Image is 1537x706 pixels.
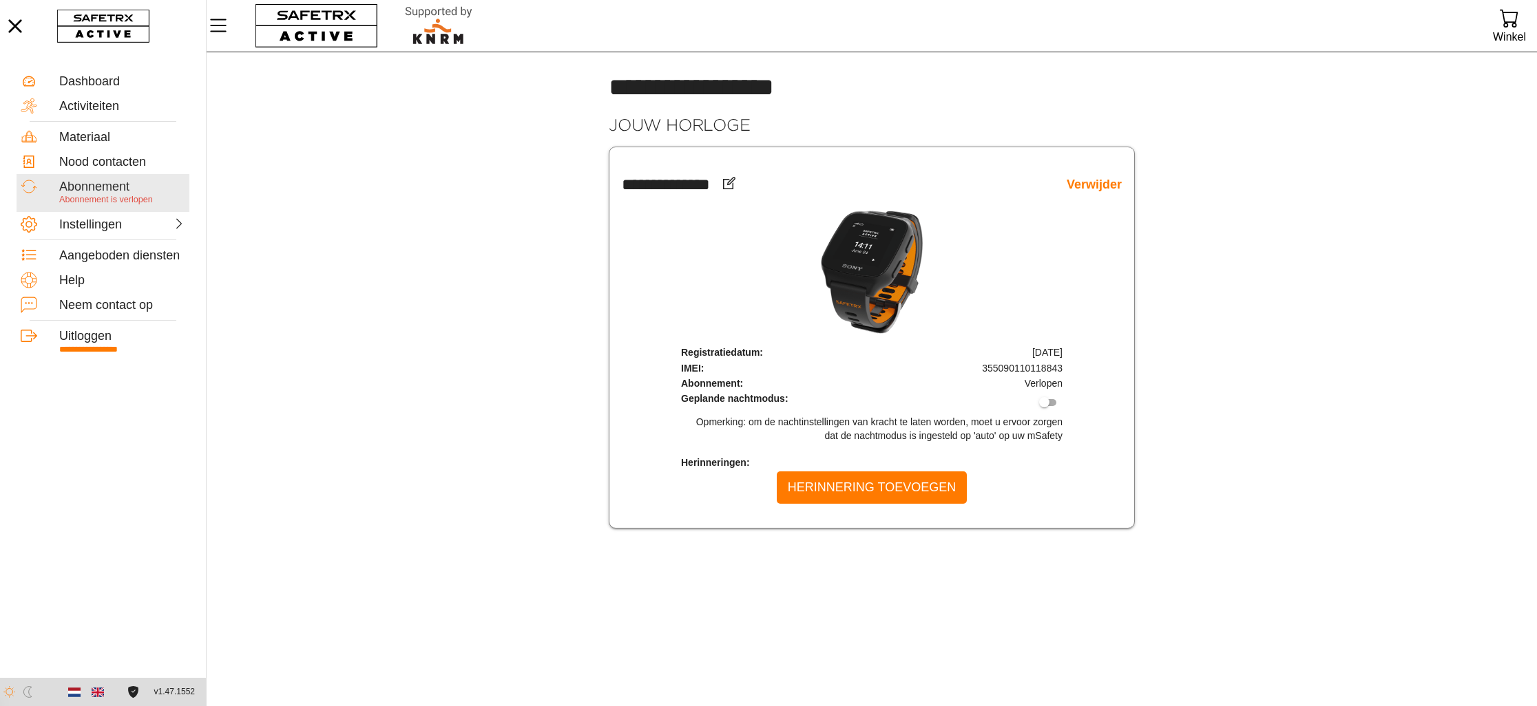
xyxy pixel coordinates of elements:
[59,273,185,288] div: Help
[154,685,195,699] span: v1.47.1552
[820,210,923,334] img: mSafety.png
[59,217,120,233] div: Instellingen
[681,457,750,468] span: Herinneringen
[609,114,1135,136] h2: Jouw horloge
[894,361,1063,375] td: 355090110118843
[59,248,185,264] div: Aangeboden diensten
[124,686,143,698] a: Licentieovereenkomst
[21,178,37,195] img: Subscription.svg
[92,686,104,698] img: en.svg
[207,11,241,40] button: Menu
[21,297,37,313] img: ContactUs.svg
[59,99,185,114] div: Activiteiten
[59,298,185,313] div: Neem contact op
[59,74,185,89] div: Dashboard
[22,686,34,698] img: ModeDark.svg
[86,681,109,704] button: English
[59,195,153,204] span: Abonnement is verlopen
[1067,177,1122,193] a: Verwijder
[59,180,185,195] div: Abonnement
[681,393,788,404] span: Geplande nachtmodus
[777,471,967,503] button: Herinnering toevoegen
[68,686,81,698] img: nl.svg
[146,681,203,703] button: v1.47.1552
[1493,28,1526,46] div: Winkel
[894,376,1063,390] td: Verlopen
[681,416,1063,442] p: Opmerking: om de nachtinstellingen van kracht te laten worden, moet u ervoor zorgen dat de nachtm...
[59,155,185,170] div: Nood contacten
[21,129,37,145] img: Equipment.svg
[389,3,488,48] img: RescueLogo.svg
[3,686,15,698] img: ModeLight.svg
[681,363,704,374] span: IMEI
[59,130,185,145] div: Materiaal
[681,378,743,389] span: Abonnement
[21,272,37,288] img: Help.svg
[21,98,37,114] img: Activities.svg
[59,329,185,344] div: Uitloggen
[63,681,86,704] button: Dutch
[788,477,956,498] span: Herinnering toevoegen
[681,347,763,358] span: Registratiedatum
[894,345,1063,359] td: [DATE]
